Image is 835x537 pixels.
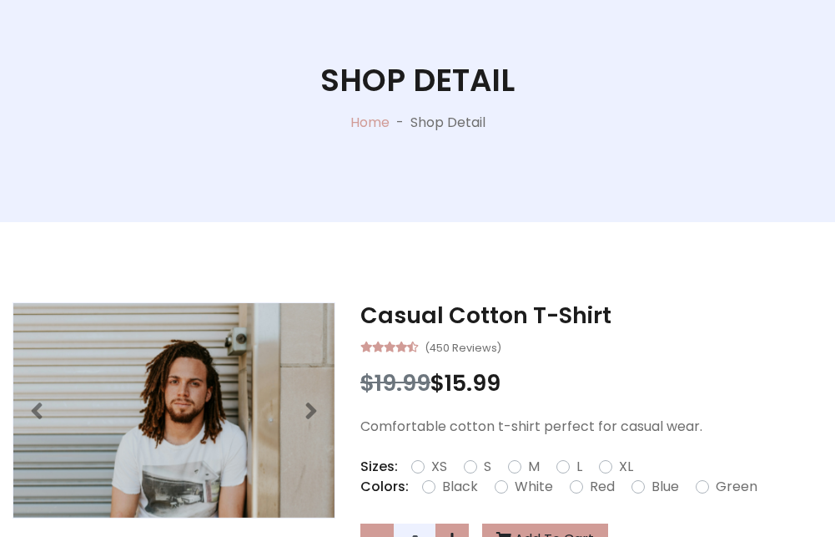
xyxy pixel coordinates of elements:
span: 15.99 [445,367,500,398]
label: M [528,457,540,477]
label: XL [619,457,633,477]
small: (450 Reviews) [425,337,501,357]
label: L [576,457,582,477]
h3: Casual Cotton T-Shirt [360,302,822,329]
img: Image [13,303,335,518]
label: Blue [651,477,679,497]
a: Home [350,113,390,132]
p: Sizes: [360,457,398,477]
label: XS [431,457,447,477]
label: S [484,457,491,477]
h3: $ [360,370,822,397]
label: Black [442,477,478,497]
p: Comfortable cotton t-shirt perfect for casual wear. [360,417,822,437]
label: Red [590,477,615,497]
p: Shop Detail [410,113,485,133]
label: White [515,477,553,497]
label: Green [716,477,757,497]
p: - [390,113,410,133]
p: Colors: [360,477,409,497]
h1: Shop Detail [320,62,515,99]
span: $19.99 [360,367,430,398]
